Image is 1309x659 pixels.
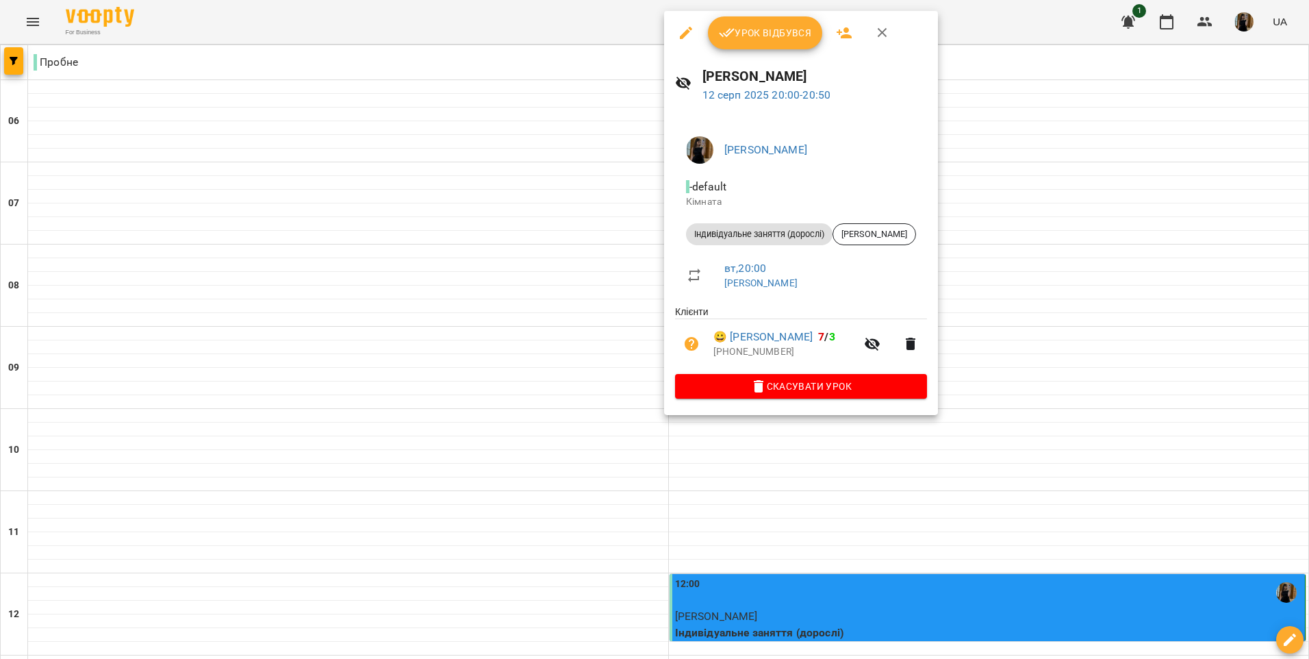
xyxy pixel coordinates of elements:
[686,180,729,193] span: - default
[675,374,927,399] button: Скасувати Урок
[686,136,713,164] img: 283d04c281e4d03bc9b10f0e1c453e6b.jpg
[829,330,835,343] span: 3
[833,223,916,245] div: [PERSON_NAME]
[724,277,798,288] a: [PERSON_NAME]
[724,262,766,275] a: вт , 20:00
[818,330,824,343] span: 7
[686,378,916,395] span: Скасувати Урок
[724,143,807,156] a: [PERSON_NAME]
[675,305,927,373] ul: Клієнти
[818,330,835,343] b: /
[686,228,833,240] span: Індивідуальне заняття (дорослі)
[708,16,823,49] button: Урок відбувся
[713,345,856,359] p: [PHONE_NUMBER]
[686,195,916,209] p: Кімната
[702,66,927,87] h6: [PERSON_NAME]
[702,88,831,101] a: 12 серп 2025 20:00-20:50
[719,25,812,41] span: Урок відбувся
[833,228,915,240] span: [PERSON_NAME]
[675,327,708,360] button: Візит ще не сплачено. Додати оплату?
[713,329,813,345] a: 😀 [PERSON_NAME]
